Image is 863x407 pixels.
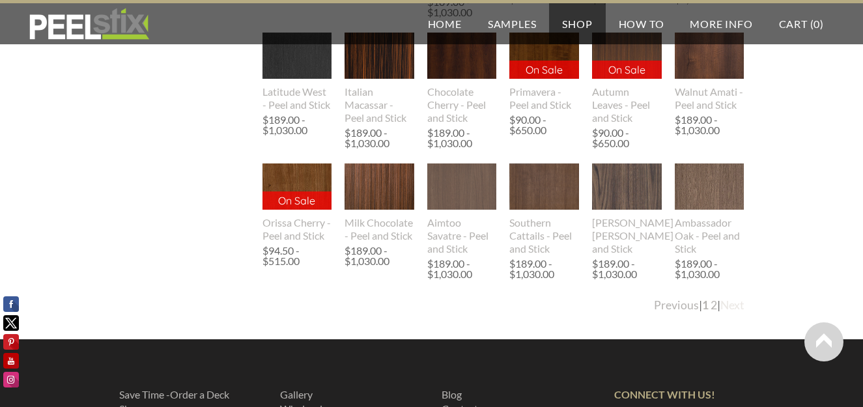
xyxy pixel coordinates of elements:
a: 2 [711,298,717,312]
a: Aimtoo Savatre - Peel and Stick [427,163,497,255]
a: Chocolate Cherry - Peel and Stick [427,33,497,124]
span: 0 [813,18,820,30]
div: Italian Macassar - Peel and Stick [345,85,414,124]
div: Orissa Cherry - Peel and Stick [262,216,332,242]
div: $94.50 - $515.00 [262,246,332,266]
div: $90.00 - $650.00 [592,128,662,148]
div: $189.00 - $1,030.00 [345,246,411,266]
img: s832171791223022656_p765_i4_w640.jpeg [509,163,579,210]
img: s832171791223022656_p964_i1_w2048.jpeg [509,33,579,79]
div: Chocolate Cherry - Peel and Stick [427,85,497,124]
a: Milk Chocolate - Peel and Stick [345,163,414,242]
a: Samples [475,3,550,44]
a: Cart (0) [766,3,837,44]
div: Latitude West - Peel and Stick [262,85,332,111]
a: On Sale Primavera - Peel and Stick [509,33,579,111]
div: Walnut Amati - Peel and Stick [675,85,744,111]
a: Save Time -Order a Deck [119,388,229,400]
div: $189.00 - $1,030.00 [592,259,658,279]
a: Gallery​ [280,388,313,400]
a: 1 [702,298,709,312]
img: s832171791223022656_p505_i1_w400.jpeg [345,33,414,79]
a: On Sale Orissa Cherry - Peel and Stick [262,163,332,242]
img: REFACE SUPPLIES [26,8,152,40]
div: Primavera - Peel and Stick [509,85,579,111]
div: $189.00 - $1,030.00 [675,115,741,135]
img: s832171791223022656_p481_i1_w400.jpeg [675,163,744,210]
p: On Sale [262,191,332,210]
div: $189.00 - $1,030.00 [427,259,494,279]
img: s832171791223022656_p597_i1_w400.jpeg [675,33,744,79]
a: More Info [677,3,765,44]
img: s832171791223022656_p471_i1_w400.jpeg [427,33,497,79]
div: $189.00 - $1,030.00 [675,259,741,279]
div: Autumn Leaves - Peel and Stick [592,85,662,124]
div: Milk Chocolate - Peel and Stick [345,216,414,242]
p: On Sale [592,61,662,79]
a: Walnut Amati - Peel and Stick [675,33,744,111]
img: s832171791223022656_p656_i1_w307.jpeg [262,163,332,210]
strong: CONNECT WITH US! [614,388,715,400]
div: | | [654,298,744,313]
div: Southern Cattails - Peel and Stick [509,216,579,255]
a: Blog [442,388,462,400]
a: Next [720,298,744,312]
a: Italian Macassar - Peel and Stick [345,33,414,124]
a: Shop [549,3,605,44]
div: $90.00 - $650.00 [509,115,579,135]
a: On Sale Autumn Leaves - Peel and Stick [592,33,662,124]
a: How To [606,3,677,44]
a: [PERSON_NAME] [PERSON_NAME] and Stick [592,163,662,255]
a: Ambassador Oak - Peel and Stick [675,163,744,255]
p: On Sale [509,61,579,79]
div: $189.00 - $1,030.00 [262,115,329,135]
a: Southern Cattails - Peel and Stick [509,163,579,255]
div: [PERSON_NAME] [PERSON_NAME] and Stick [592,216,662,255]
img: s832171791223022656_p578_i1_w400.jpeg [592,33,662,79]
div: Ambassador Oak - Peel and Stick [675,216,744,255]
div: Aimtoo Savatre - Peel and Stick [427,216,497,255]
img: s832171791223022656_p783_i1_w640.jpeg [427,142,497,232]
div: $189.00 - $1,030.00 [427,128,494,148]
img: s832171791223022656_p584_i1_w400.jpeg [344,163,415,210]
div: $189.00 - $1,030.00 [509,259,576,279]
a: Home [415,3,475,44]
a: Previous [654,298,699,312]
div: $189.00 - $1,030.00 [345,128,411,148]
img: s832171791223022656_p667_i2_w307.jpeg [591,163,662,210]
img: s832171791223022656_p583_i1_w400.jpeg [262,33,332,79]
a: Latitude West - Peel and Stick [262,33,332,111]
